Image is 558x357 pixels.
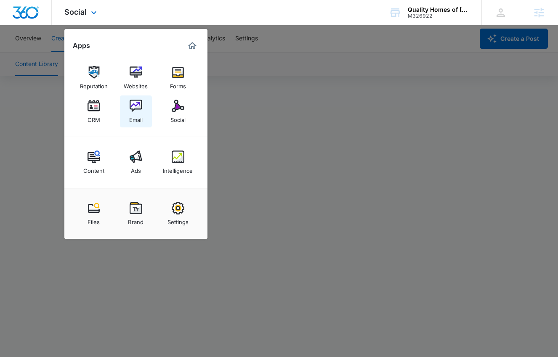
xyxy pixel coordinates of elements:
[163,163,193,174] div: Intelligence
[64,8,87,16] span: Social
[162,95,194,127] a: Social
[128,214,143,225] div: Brand
[186,39,199,53] a: Marketing 360® Dashboard
[120,146,152,178] a: Ads
[83,163,104,174] div: Content
[131,163,141,174] div: Ads
[80,79,108,90] div: Reputation
[124,79,148,90] div: Websites
[78,146,110,178] a: Content
[162,198,194,230] a: Settings
[170,112,186,123] div: Social
[408,6,469,13] div: account name
[78,198,110,230] a: Files
[88,214,100,225] div: Files
[73,42,90,50] h2: Apps
[162,146,194,178] a: Intelligence
[408,13,469,19] div: account id
[120,198,152,230] a: Brand
[120,95,152,127] a: Email
[88,112,100,123] div: CRM
[120,62,152,94] a: Websites
[170,79,186,90] div: Forms
[162,62,194,94] a: Forms
[129,112,143,123] div: Email
[78,95,110,127] a: CRM
[78,62,110,94] a: Reputation
[167,214,189,225] div: Settings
